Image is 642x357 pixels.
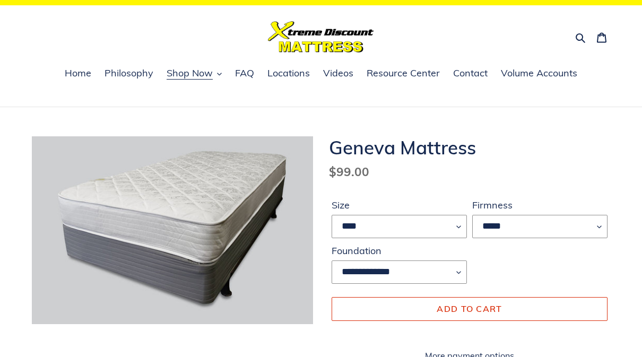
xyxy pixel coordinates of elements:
span: Add to cart [437,304,502,315]
span: Volume Accounts [501,67,577,80]
span: Resource Center [367,67,440,80]
span: Philosophy [105,67,153,80]
span: Locations [267,67,310,80]
a: Contact [448,66,493,82]
label: Size [332,198,467,213]
button: Add to cart [332,298,608,321]
span: Contact [453,67,488,80]
a: Home [59,66,97,82]
a: Resource Center [361,66,445,82]
span: Shop Now [167,67,213,80]
img: Xtreme Discount Mattress [268,22,374,53]
a: Videos [318,66,359,82]
h1: Geneva Mattress [329,137,610,159]
span: Home [65,67,91,80]
span: $99.00 [329,164,369,180]
a: Volume Accounts [496,66,583,82]
label: Firmness [472,198,608,213]
button: Shop Now [161,66,227,82]
label: Foundation [332,244,467,258]
a: FAQ [230,66,259,82]
a: Locations [262,66,315,82]
span: FAQ [235,67,254,80]
a: Philosophy [99,66,159,82]
span: Videos [323,67,353,80]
